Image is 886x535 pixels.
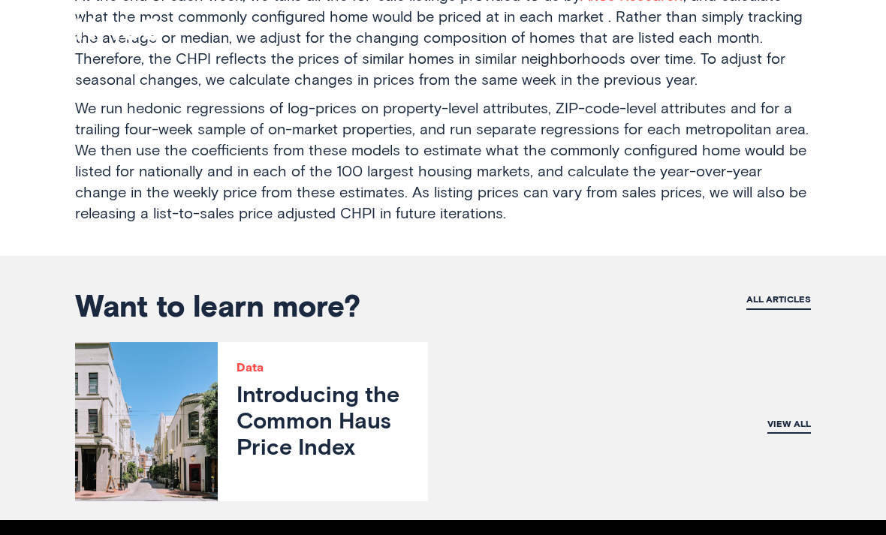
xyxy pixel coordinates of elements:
[767,418,811,434] a: View all
[746,293,811,309] a: All articles
[75,293,360,323] span: Want to learn more?
[75,342,428,501] a: DataIntroducing the Common Haus Price Index
[75,98,811,224] p: We run hedonic regressions of log-prices on property-level attributes, ZIP-code-level attributes ...
[722,18,781,42] a: Login
[378,24,433,36] a: Programs
[463,24,506,36] span: More
[237,383,409,463] h3: Introducing the Common Haus Price Index
[237,361,409,375] p: Data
